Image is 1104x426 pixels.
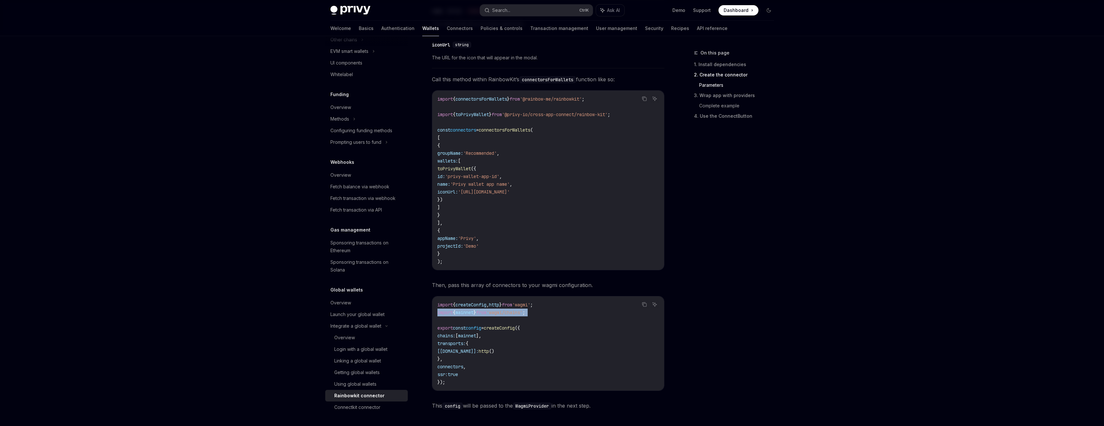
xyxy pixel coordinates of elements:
[330,59,362,67] div: UI components
[492,112,502,117] span: from
[325,204,408,216] a: Fetch transaction via API
[330,47,368,55] div: EVM smart wallets
[694,111,779,121] a: 4. Use the ConnectButton
[325,181,408,193] a: Fetch balance via webhook
[448,372,458,377] span: true
[640,94,649,103] button: Copy the contents from the code block
[437,235,458,241] span: appName:
[325,343,408,355] a: Login with a global wallet
[325,309,408,320] a: Launch your global wallet
[458,235,476,241] span: 'Privy'
[671,21,689,36] a: Recipes
[453,96,455,102] span: {
[325,390,408,401] a: Rainbowkit connector
[608,112,610,117] span: ;
[479,127,530,133] span: connectorsForWallets
[432,281,664,290] span: Then, pass this array of connectors to your wagmi configuration.
[458,158,461,164] span: [
[437,143,440,148] span: {
[325,297,408,309] a: Overview
[437,127,450,133] span: const
[700,49,729,57] span: On this page
[607,7,620,14] span: Ask AI
[476,127,479,133] span: =
[334,403,380,411] div: Connectkit connector
[519,76,576,83] code: connectorsForWallets
[640,300,649,309] button: Copy the contents from the code block
[437,96,453,102] span: import
[510,96,520,102] span: from
[325,237,408,256] a: Sponsoring transactions on Ethereum
[437,310,453,315] span: import
[447,21,473,36] a: Connectors
[334,357,381,365] div: Linking a global wallet
[432,401,664,410] span: This will be passed to the in the next step.
[502,302,512,308] span: from
[330,226,370,234] h5: Gas management
[455,302,486,308] span: createConfig
[476,235,479,241] span: ,
[330,6,370,15] img: dark logo
[463,364,466,370] span: ,
[697,21,728,36] a: API reference
[330,127,392,134] div: Configuring funding methods
[466,325,481,331] span: config
[325,256,408,276] a: Sponsoring transactions on Solana
[476,310,486,315] span: from
[437,341,466,346] span: transports:
[515,325,520,331] span: ({
[650,94,659,103] button: Ask AI
[325,69,408,80] a: Whitelabel
[645,21,663,36] a: Security
[724,7,748,14] span: Dashboard
[334,345,387,353] div: Login with a global wallet
[437,166,471,172] span: toPrivyWallet
[502,112,608,117] span: '@privy-io/cross-app-connect/rainbow-kit'
[437,379,445,385] span: });
[437,348,479,354] span: [[DOMAIN_NAME]]:
[330,138,381,146] div: Prompting users to fund
[450,127,476,133] span: connectors
[499,173,502,179] span: ,
[458,333,476,339] span: mainnet
[330,183,389,191] div: Fetch balance via webhook
[450,181,510,187] span: 'Privy wallet app name'
[437,356,443,362] span: },
[481,325,484,331] span: =
[530,21,588,36] a: Transaction management
[334,392,385,400] div: Rainbowkit connector
[330,21,351,36] a: Welcome
[463,150,497,156] span: 'Recommended'
[325,332,408,343] a: Overview
[582,96,584,102] span: ;
[479,348,489,354] span: http
[699,80,779,90] a: Parameters
[520,96,582,102] span: '@rainbow-me/rainbowkit'
[489,112,492,117] span: }
[486,310,523,315] span: 'wagmi/chains'
[437,112,453,117] span: import
[499,302,502,308] span: }
[325,102,408,113] a: Overview
[455,112,489,117] span: toPrivyWallet
[437,158,458,164] span: wallets:
[523,310,525,315] span: ;
[330,322,381,330] div: Integrate a global wallet
[437,302,453,308] span: import
[359,21,374,36] a: Basics
[596,21,637,36] a: User management
[458,189,510,195] span: '[URL][DOMAIN_NAME]'
[437,364,463,370] span: connectors
[437,135,440,141] span: [
[507,96,510,102] span: }
[484,325,515,331] span: createConfig
[650,300,659,309] button: Ask AI
[432,42,450,48] div: iconUrl
[453,325,466,331] span: const
[437,259,443,264] span: );
[480,5,593,16] button: Search...CtrlK
[455,333,458,339] span: [
[330,239,404,254] div: Sponsoring transactions on Ethereum
[486,302,489,308] span: ,
[510,181,512,187] span: ,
